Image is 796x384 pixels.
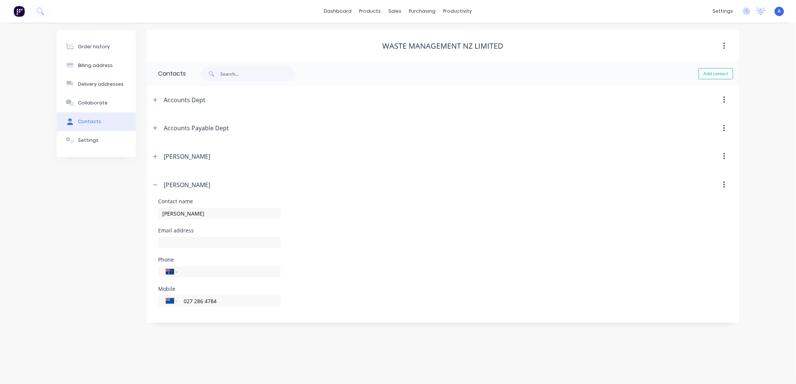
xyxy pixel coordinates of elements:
div: Delivery addresses [78,81,124,88]
button: Billing address [57,56,136,75]
div: Contacts [78,118,101,125]
a: dashboard [320,6,356,17]
div: Email address [158,228,281,233]
div: Collaborate [78,100,108,106]
input: Search... [220,66,295,81]
button: Delivery addresses [57,75,136,94]
button: Settings [57,131,136,150]
div: settings [709,6,737,17]
div: products [356,6,385,17]
button: Add contact [699,68,733,79]
div: Mobile [158,286,281,292]
div: [PERSON_NAME] [164,152,210,161]
div: purchasing [405,6,440,17]
div: Settings [78,137,99,144]
button: Order history [57,37,136,56]
button: Contacts [57,112,136,131]
div: Accounts Dept [164,95,205,104]
div: Order history [78,43,110,50]
div: Phone [158,257,281,262]
div: Billing address [78,62,113,69]
div: Contacts [147,62,186,86]
img: Factory [13,6,25,17]
span: A [778,8,781,15]
div: Waste Management NZ Limited [383,42,504,51]
div: [PERSON_NAME] [164,180,210,189]
div: sales [385,6,405,17]
div: productivity [440,6,476,17]
div: Contact name [158,199,281,204]
div: Accounts Payable Dept [164,124,229,132]
button: Collaborate [57,94,136,112]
